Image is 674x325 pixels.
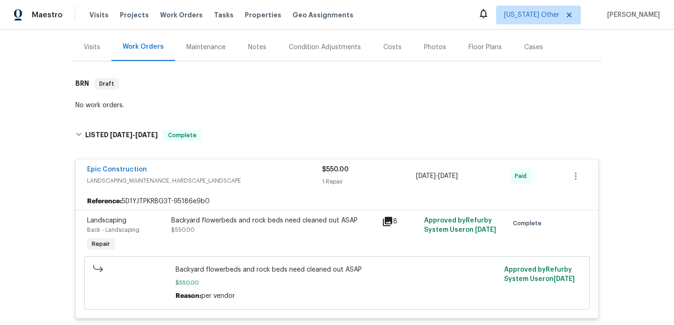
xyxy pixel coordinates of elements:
[245,10,281,20] span: Properties
[469,43,502,52] div: Floor Plans
[475,227,496,233] span: [DATE]
[424,43,446,52] div: Photos
[76,193,598,210] div: 5D1YJTPKRBG3T-95186e9b0
[164,131,200,140] span: Complete
[88,239,114,249] span: Repair
[95,79,118,89] span: Draft
[438,173,458,179] span: [DATE]
[322,166,349,173] span: $550.00
[416,171,458,181] span: -
[87,166,147,173] a: Epic Construction
[87,227,139,233] span: Back - Landscaping
[603,10,660,20] span: [PERSON_NAME]
[32,10,63,20] span: Maestro
[87,176,322,185] span: LANDSCAPING_MAINTENANCE, HARDSCAPE_LANDSCAPE
[176,278,499,288] span: $550.00
[75,78,89,89] h6: BRN
[289,43,361,52] div: Condition Adjustments
[504,10,559,20] span: [US_STATE] Other
[383,43,402,52] div: Costs
[84,43,100,52] div: Visits
[176,265,499,274] span: Backyard flowerbeds and rock beds need cleaned out ASAP
[515,171,530,181] span: Paid
[554,276,575,282] span: [DATE]
[171,227,195,233] span: $550.00
[248,43,266,52] div: Notes
[89,10,109,20] span: Visits
[201,293,235,299] span: per vendor
[110,132,132,138] span: [DATE]
[73,120,601,150] div: LISTED [DATE]-[DATE]Complete
[73,69,601,99] div: BRN Draft
[110,132,158,138] span: -
[214,12,234,18] span: Tasks
[87,217,126,224] span: Landscaping
[424,217,496,233] span: Approved by Refurby System User on
[123,42,164,52] div: Work Orders
[75,101,599,110] div: No work orders.
[504,266,575,282] span: Approved by Refurby System User on
[416,173,436,179] span: [DATE]
[160,10,203,20] span: Work Orders
[120,10,149,20] span: Projects
[513,219,545,228] span: Complete
[293,10,353,20] span: Geo Assignments
[382,216,418,227] div: 8
[135,132,158,138] span: [DATE]
[87,197,122,206] b: Reference:
[322,177,416,186] div: 1 Repair
[186,43,226,52] div: Maintenance
[176,293,201,299] span: Reason:
[171,216,376,225] div: Backyard flowerbeds and rock beds need cleaned out ASAP
[524,43,543,52] div: Cases
[85,130,158,141] h6: LISTED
